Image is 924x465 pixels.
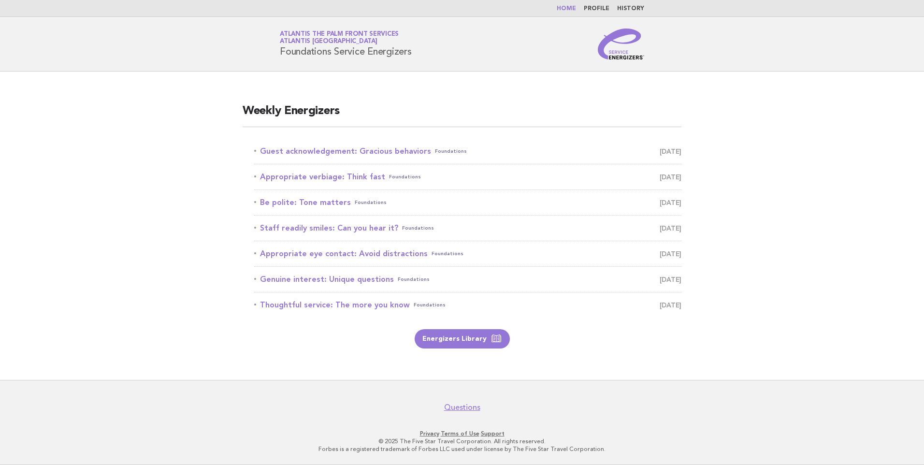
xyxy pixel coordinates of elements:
[660,221,681,235] span: [DATE]
[617,6,644,12] a: History
[280,31,399,44] a: Atlantis The Palm Front ServicesAtlantis [GEOGRAPHIC_DATA]
[435,145,467,158] span: Foundations
[414,298,446,312] span: Foundations
[660,247,681,261] span: [DATE]
[660,273,681,286] span: [DATE]
[166,437,758,445] p: © 2025 The Five Star Travel Corporation. All rights reserved.
[432,247,463,261] span: Foundations
[254,145,681,158] a: Guest acknowledgement: Gracious behaviorsFoundations [DATE]
[444,403,480,412] a: Questions
[389,170,421,184] span: Foundations
[243,103,681,127] h2: Weekly Energizers
[402,221,434,235] span: Foundations
[254,247,681,261] a: Appropriate eye contact: Avoid distractionsFoundations [DATE]
[660,145,681,158] span: [DATE]
[280,39,377,45] span: Atlantis [GEOGRAPHIC_DATA]
[660,196,681,209] span: [DATE]
[280,31,412,57] h1: Foundations Service Energizers
[584,6,609,12] a: Profile
[598,29,644,59] img: Service Energizers
[355,196,387,209] span: Foundations
[254,170,681,184] a: Appropriate verbiage: Think fastFoundations [DATE]
[557,6,576,12] a: Home
[660,170,681,184] span: [DATE]
[415,329,510,349] a: Energizers Library
[254,221,681,235] a: Staff readily smiles: Can you hear it?Foundations [DATE]
[254,273,681,286] a: Genuine interest: Unique questionsFoundations [DATE]
[254,196,681,209] a: Be polite: Tone mattersFoundations [DATE]
[254,298,681,312] a: Thoughtful service: The more you knowFoundations [DATE]
[166,430,758,437] p: · ·
[420,430,439,437] a: Privacy
[660,298,681,312] span: [DATE]
[481,430,505,437] a: Support
[166,445,758,453] p: Forbes is a registered trademark of Forbes LLC used under license by The Five Star Travel Corpora...
[441,430,479,437] a: Terms of Use
[398,273,430,286] span: Foundations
